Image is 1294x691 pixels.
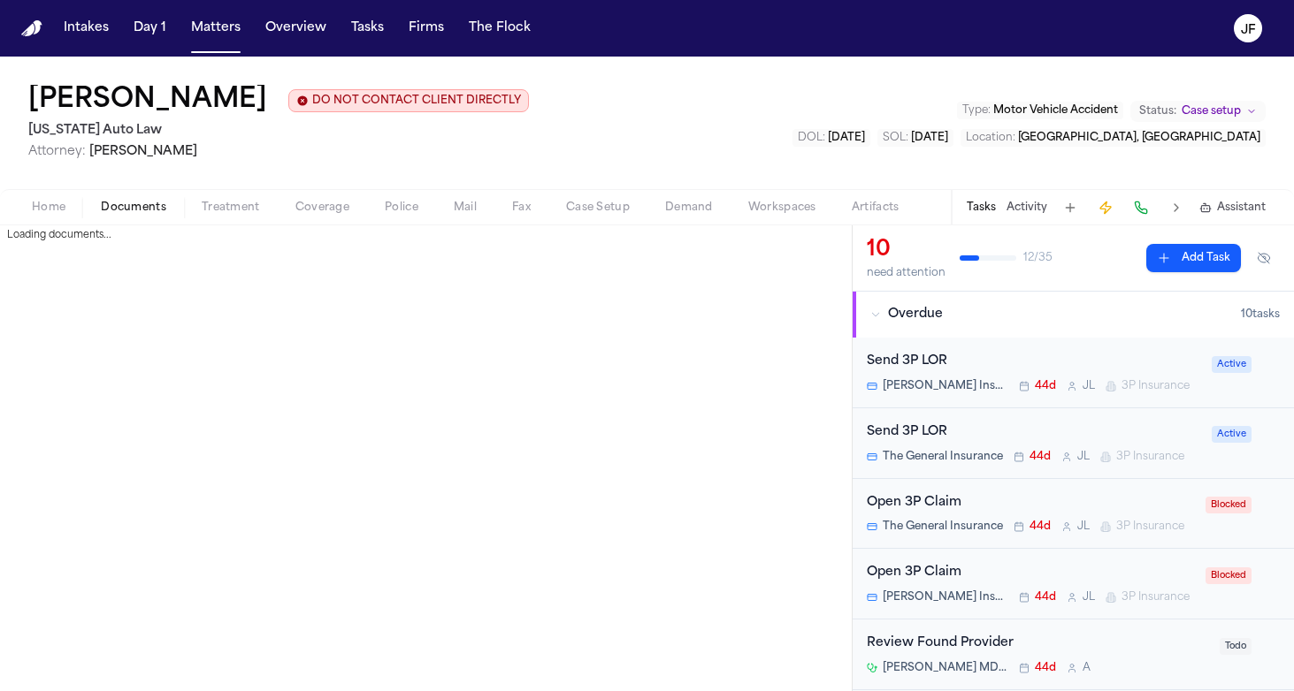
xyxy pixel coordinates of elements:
[1023,251,1053,265] span: 12 / 35
[57,12,116,44] button: Intakes
[1035,379,1056,393] span: 44d
[993,105,1118,116] span: Motor Vehicle Accident
[1035,661,1056,675] span: 44d
[748,201,816,215] span: Workspaces
[288,89,529,112] button: Edit client contact restriction
[1083,379,1095,393] span: J L
[798,133,825,143] span: DOL :
[1083,590,1095,604] span: J L
[1122,590,1190,604] span: 3P Insurance
[385,201,418,215] span: Police
[1116,450,1184,464] span: 3P Insurance
[961,129,1266,147] button: Edit Location: Detroit, MI
[853,338,1294,408] div: Open task: Send 3P LOR
[258,12,333,44] button: Overview
[28,145,86,158] span: Attorney:
[967,201,996,215] button: Tasks
[454,201,477,215] span: Mail
[1217,201,1266,215] span: Assistant
[1018,133,1260,143] span: [GEOGRAPHIC_DATA], [GEOGRAPHIC_DATA]
[1241,308,1280,322] span: 10 task s
[1077,520,1090,534] span: J L
[1130,101,1266,122] button: Change status from Case setup
[867,422,1201,443] div: Send 3P LOR
[1220,638,1252,655] span: Todo
[32,201,65,215] span: Home
[21,20,42,37] img: Finch Logo
[962,105,991,116] span: Type :
[1199,201,1266,215] button: Assistant
[1182,104,1241,118] span: Case setup
[1212,426,1252,443] span: Active
[1241,24,1256,36] text: JF
[184,12,248,44] button: Matters
[883,133,908,143] span: SOL :
[867,352,1201,372] div: Send 3P LOR
[1116,520,1184,534] span: 3P Insurance
[1093,195,1118,220] button: Create Immediate Task
[1206,497,1252,513] span: Blocked
[867,236,946,264] div: 10
[28,85,267,117] h1: [PERSON_NAME]
[1206,567,1252,584] span: Blocked
[966,133,1015,143] span: Location :
[883,590,1008,604] span: [PERSON_NAME] Insurance Group
[462,12,538,44] button: The Flock
[566,201,630,215] span: Case Setup
[1058,195,1083,220] button: Add Task
[867,493,1195,513] div: Open 3P Claim
[853,549,1294,619] div: Open task: Open 3P Claim
[1122,379,1190,393] span: 3P Insurance
[1035,590,1056,604] span: 44d
[28,85,267,117] button: Edit matter name
[312,94,521,108] span: DO NOT CONTACT CLIENT DIRECTLY
[402,12,451,44] button: Firms
[867,266,946,280] div: need attention
[1007,201,1047,215] button: Activity
[295,201,349,215] span: Coverage
[1030,520,1051,534] span: 44d
[957,102,1123,119] button: Edit Type: Motor Vehicle Accident
[867,634,1209,654] div: Review Found Provider
[852,201,900,215] span: Artifacts
[883,450,1003,464] span: The General Insurance
[1129,195,1153,220] button: Make a Call
[1248,244,1280,272] button: Hide completed tasks (⌘⇧H)
[792,129,870,147] button: Edit DOL: 2025-06-24
[1139,104,1176,118] span: Status:
[1083,661,1091,675] span: A
[853,479,1294,550] div: Open task: Open 3P Claim
[665,201,713,215] span: Demand
[28,120,529,141] h2: [US_STATE] Auto Law
[1077,450,1090,464] span: J L
[202,201,260,215] span: Treatment
[1212,356,1252,373] span: Active
[1030,450,1051,464] span: 44d
[883,379,1008,393] span: [PERSON_NAME] Insurance Group
[911,133,948,143] span: [DATE]
[883,520,1003,534] span: The General Insurance
[888,306,943,323] span: Overdue
[867,563,1195,583] div: Open 3P Claim
[1146,244,1241,272] button: Add Task
[126,12,173,44] button: Day 1
[853,292,1294,338] button: Overdue10tasks
[89,145,197,158] span: [PERSON_NAME]
[883,661,1008,675] span: [PERSON_NAME] MD PC
[101,201,166,215] span: Documents
[344,12,391,44] button: Tasks
[21,20,42,37] a: Home
[877,129,953,147] button: Edit SOL: 2028-06-24
[512,201,531,215] span: Fax
[828,133,865,143] span: [DATE]
[853,408,1294,479] div: Open task: Send 3P LOR
[853,619,1294,690] div: Open task: Review Found Provider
